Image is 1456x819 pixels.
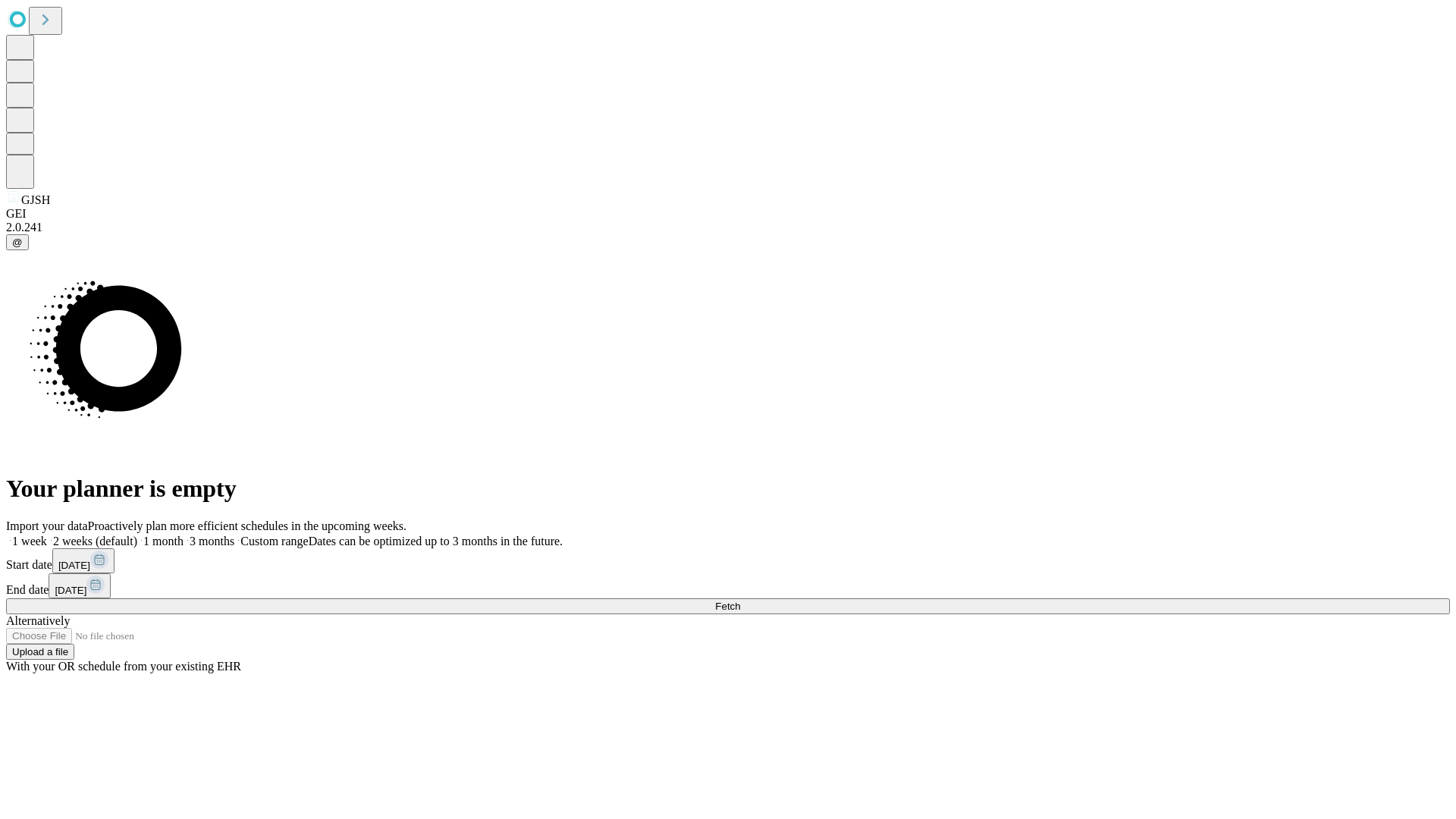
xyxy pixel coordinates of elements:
span: @ [12,237,23,248]
div: Start date [6,548,1450,573]
span: Fetch [715,601,740,612]
h1: Your planner is empty [6,475,1450,503]
span: Import your data [6,519,88,532]
button: Fetch [6,598,1450,614]
span: With your OR schedule from your existing EHR [6,660,241,673]
button: [DATE] [52,548,115,573]
button: Upload a file [6,644,74,660]
button: @ [6,234,29,250]
button: [DATE] [49,573,111,598]
span: Alternatively [6,614,70,627]
span: [DATE] [58,560,90,571]
span: Custom range [240,535,308,548]
div: End date [6,573,1450,598]
span: 3 months [190,535,234,548]
span: 1 week [12,535,47,548]
span: [DATE] [55,585,86,596]
span: GJSH [21,193,50,206]
span: 1 month [143,535,184,548]
span: 2 weeks (default) [53,535,137,548]
span: Dates can be optimized up to 3 months in the future. [309,535,563,548]
div: GEI [6,207,1450,221]
span: Proactively plan more efficient schedules in the upcoming weeks. [88,519,406,532]
div: 2.0.241 [6,221,1450,234]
